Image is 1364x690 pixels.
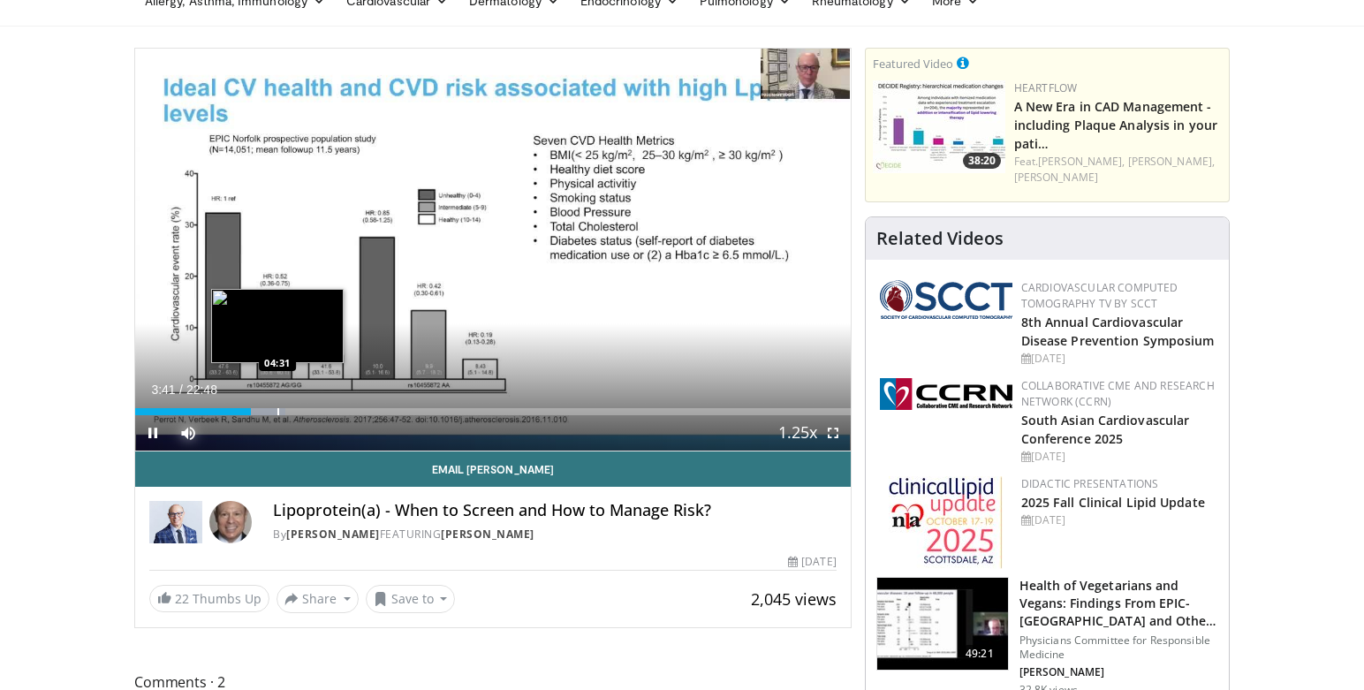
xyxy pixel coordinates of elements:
img: a04ee3ba-8487-4636-b0fb-5e8d268f3737.png.150x105_q85_autocrop_double_scale_upscale_version-0.2.png [880,378,1012,410]
img: d65bce67-f81a-47c5-b47d-7b8806b59ca8.jpg.150x105_q85_autocrop_double_scale_upscale_version-0.2.jpg [889,476,1003,569]
a: 22 Thumbs Up [149,585,269,612]
button: Save to [366,585,456,613]
div: By FEATURING [273,527,837,542]
a: Email [PERSON_NAME] [135,451,851,487]
span: 49:21 [959,645,1001,663]
a: South Asian Cardiovascular Conference 2025 [1021,412,1190,447]
span: 3:41 [151,383,175,397]
h4: Related Videos [876,228,1004,249]
a: Cardiovascular Computed Tomography TV by SCCT [1021,280,1178,311]
span: 22 [175,590,189,607]
h4: Lipoprotein(a) - When to Screen and How to Manage Risk? [273,501,837,520]
a: Collaborative CME and Research Network (CCRN) [1021,378,1215,409]
img: Avatar [209,501,252,543]
a: [PERSON_NAME], [1038,154,1125,169]
button: Mute [170,415,206,451]
img: image.jpeg [211,289,344,363]
div: [DATE] [1021,512,1215,528]
a: [PERSON_NAME] [1014,170,1098,185]
div: Progress Bar [135,408,851,415]
span: 38:20 [963,153,1001,169]
div: [DATE] [1021,449,1215,465]
div: Feat. [1014,154,1222,186]
a: 2025 Fall Clinical Lipid Update [1021,494,1205,511]
a: 38:20 [873,80,1005,173]
div: [DATE] [788,554,836,570]
a: A New Era in CAD Management - including Plaque Analysis in your pati… [1014,98,1217,152]
img: 51a70120-4f25-49cc-93a4-67582377e75f.png.150x105_q85_autocrop_double_scale_upscale_version-0.2.png [880,280,1012,319]
h3: Health of Vegetarians and Vegans: Findings From EPIC-[GEOGRAPHIC_DATA] and Othe… [1019,577,1218,630]
span: 2,045 views [751,588,837,610]
img: 606f2b51-b844-428b-aa21-8c0c72d5a896.150x105_q85_crop-smart_upscale.jpg [877,578,1008,670]
a: [PERSON_NAME], [1128,154,1215,169]
img: 738d0e2d-290f-4d89-8861-908fb8b721dc.150x105_q85_crop-smart_upscale.jpg [873,80,1005,173]
a: [PERSON_NAME] [286,527,380,542]
p: [PERSON_NAME] [1019,665,1218,679]
button: Playback Rate [780,415,815,451]
a: [PERSON_NAME] [441,527,534,542]
a: Heartflow [1014,80,1078,95]
button: Share [277,585,359,613]
button: Pause [135,415,170,451]
video-js: Video Player [135,49,851,451]
div: Didactic Presentations [1021,476,1215,492]
div: [DATE] [1021,351,1215,367]
button: Fullscreen [815,415,851,451]
p: Physicians Committee for Responsible Medicine [1019,633,1218,662]
span: / [179,383,183,397]
span: 22:48 [186,383,217,397]
a: 8th Annual Cardiovascular Disease Prevention Symposium [1021,314,1215,349]
img: Dr. Robert S. Rosenson [149,501,202,543]
small: Featured Video [873,56,953,72]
